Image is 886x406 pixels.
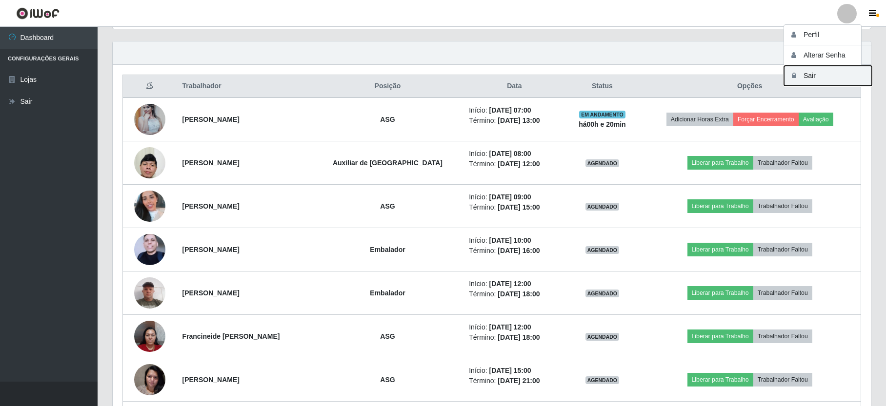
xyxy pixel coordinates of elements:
[469,332,560,343] li: Término:
[687,243,753,256] button: Liberar para Trabalho
[753,243,812,256] button: Trabalhador Faltou
[469,149,560,159] li: Início:
[134,315,165,357] img: 1735852864597.jpeg
[469,366,560,376] li: Início:
[753,329,812,343] button: Trabalhador Faltou
[489,193,531,201] time: [DATE] 09:00
[585,203,620,211] span: AGENDADO
[687,373,753,387] button: Liberar para Trabalho
[312,75,463,98] th: Posição
[463,75,565,98] th: Data
[687,286,753,300] button: Liberar para Trabalho
[784,45,872,66] button: Alterar Senha
[784,25,872,45] button: Perfil
[134,98,165,140] img: 1710775104200.jpeg
[498,377,540,385] time: [DATE] 21:00
[489,323,531,331] time: [DATE] 12:00
[333,159,443,167] strong: Auxiliar de [GEOGRAPHIC_DATA]
[666,113,733,126] button: Adicionar Horas Extra
[469,322,560,332] li: Início:
[469,235,560,246] li: Início:
[579,111,625,118] span: EM ANDAMENTO
[799,113,833,126] button: Avaliação
[585,290,620,297] span: AGENDADO
[469,116,560,126] li: Término:
[182,289,239,297] strong: [PERSON_NAME]
[585,159,620,167] span: AGENDADO
[370,246,405,253] strong: Embalador
[370,289,405,297] strong: Embalador
[753,199,812,213] button: Trabalhador Faltou
[134,178,165,234] img: 1750447582660.jpeg
[182,332,280,340] strong: Francineide [PERSON_NAME]
[489,367,531,374] time: [DATE] 15:00
[489,236,531,244] time: [DATE] 10:00
[182,376,239,384] strong: [PERSON_NAME]
[566,75,639,98] th: Status
[753,286,812,300] button: Trabalhador Faltou
[469,159,560,169] li: Término:
[498,247,540,254] time: [DATE] 16:00
[469,192,560,202] li: Início:
[182,202,239,210] strong: [PERSON_NAME]
[134,142,165,183] img: 1750176900712.jpeg
[469,376,560,386] li: Término:
[469,105,560,116] li: Início:
[498,290,540,298] time: [DATE] 18:00
[380,202,395,210] strong: ASG
[176,75,312,98] th: Trabalhador
[753,373,812,387] button: Trabalhador Faltou
[784,66,872,86] button: Sair
[469,279,560,289] li: Início:
[498,160,540,168] time: [DATE] 12:00
[585,376,620,384] span: AGENDADO
[134,272,165,313] img: 1709375112510.jpeg
[753,156,812,170] button: Trabalhador Faltou
[639,75,861,98] th: Opções
[380,116,395,123] strong: ASG
[469,289,560,299] li: Término:
[134,359,165,400] img: 1682608462576.jpeg
[585,333,620,341] span: AGENDADO
[380,376,395,384] strong: ASG
[469,202,560,213] li: Término:
[134,229,165,270] img: 1706546677123.jpeg
[182,159,239,167] strong: [PERSON_NAME]
[489,150,531,157] time: [DATE] 08:00
[182,116,239,123] strong: [PERSON_NAME]
[733,113,799,126] button: Forçar Encerramento
[498,203,540,211] time: [DATE] 15:00
[489,280,531,288] time: [DATE] 12:00
[687,329,753,343] button: Liberar para Trabalho
[687,156,753,170] button: Liberar para Trabalho
[16,7,60,19] img: CoreUI Logo
[489,106,531,114] time: [DATE] 07:00
[498,333,540,341] time: [DATE] 18:00
[380,332,395,340] strong: ASG
[469,246,560,256] li: Término:
[579,120,626,128] strong: há 00 h e 20 min
[182,246,239,253] strong: [PERSON_NAME]
[687,199,753,213] button: Liberar para Trabalho
[498,116,540,124] time: [DATE] 13:00
[585,246,620,254] span: AGENDADO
